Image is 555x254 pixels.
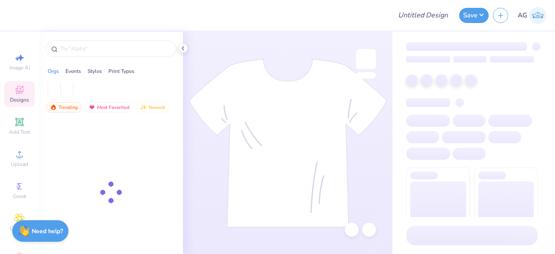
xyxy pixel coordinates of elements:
[518,10,527,20] span: AG
[9,129,30,135] span: Add Text
[10,64,30,71] span: Image AI
[459,8,489,23] button: Save
[140,104,147,110] img: Newest.gif
[4,225,35,239] span: Clipart & logos
[88,104,95,110] img: most_fav.gif
[391,7,455,24] input: Untitled Design
[13,193,26,200] span: Greek
[518,7,546,24] a: AG
[10,96,29,103] span: Designs
[48,67,59,75] div: Orgs
[50,104,57,110] img: trending.gif
[65,67,81,75] div: Events
[85,102,134,112] div: Most Favorited
[32,227,63,235] strong: Need help?
[136,102,169,112] div: Newest
[11,161,28,168] span: Upload
[108,67,134,75] div: Print Types
[189,59,387,228] img: tee-skeleton.svg
[529,7,546,24] img: Akshika Gurao
[46,102,82,112] div: Trending
[60,44,171,53] input: Try "Alpha"
[88,67,102,75] div: Styles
